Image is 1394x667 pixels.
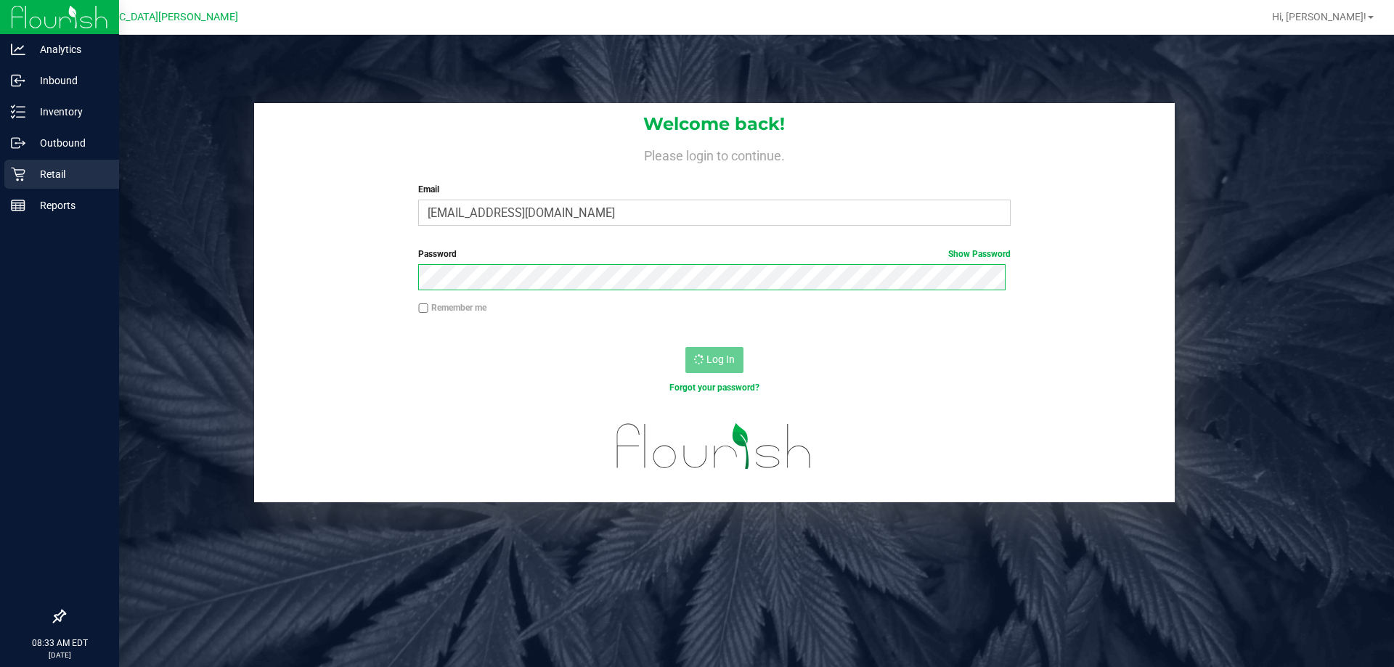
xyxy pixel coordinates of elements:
[11,136,25,150] inline-svg: Outbound
[25,103,113,120] p: Inventory
[948,249,1011,259] a: Show Password
[59,11,238,23] span: [GEOGRAPHIC_DATA][PERSON_NAME]
[418,249,457,259] span: Password
[11,198,25,213] inline-svg: Reports
[685,347,743,373] button: Log In
[706,353,735,365] span: Log In
[599,409,829,483] img: flourish_logo.svg
[418,301,486,314] label: Remember me
[418,183,1010,196] label: Email
[11,73,25,88] inline-svg: Inbound
[254,115,1175,134] h1: Welcome back!
[25,165,113,183] p: Retail
[1272,11,1366,22] span: Hi, [PERSON_NAME]!
[25,134,113,152] p: Outbound
[7,650,113,660] p: [DATE]
[669,382,759,393] a: Forgot your password?
[25,197,113,214] p: Reports
[254,145,1175,163] h4: Please login to continue.
[25,41,113,58] p: Analytics
[11,42,25,57] inline-svg: Analytics
[11,167,25,181] inline-svg: Retail
[25,72,113,89] p: Inbound
[7,637,113,650] p: 08:33 AM EDT
[11,105,25,119] inline-svg: Inventory
[418,303,428,314] input: Remember me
